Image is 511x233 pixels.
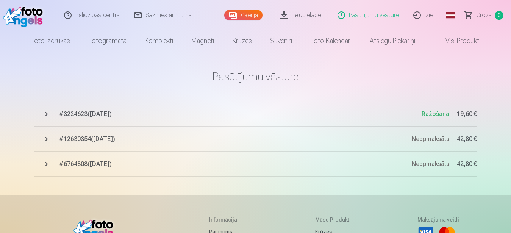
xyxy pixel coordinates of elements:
img: /fa1 [3,3,47,27]
a: Suvenīri [261,30,301,52]
button: #12630354([DATE])Neapmaksāts42,80 € [34,127,477,152]
h1: Pasūtījumu vēsture [34,70,477,83]
a: Foto izdrukas [22,30,79,52]
a: Galerija [224,10,263,20]
a: Komplekti [136,30,182,52]
button: #6764808([DATE])Neapmaksāts42,80 € [34,152,477,177]
span: Grozs [476,11,492,20]
button: #3224623([DATE])Ražošana19,60 € [34,102,477,127]
span: Neapmaksāts [412,135,449,142]
a: Fotogrāmata [79,30,136,52]
span: 42,80 € [457,134,477,144]
span: Neapmaksāts [412,160,449,167]
h5: Informācija [209,216,253,224]
span: 19,60 € [457,109,477,119]
a: Visi produkti [424,30,489,52]
h5: Mūsu produkti [315,216,355,224]
span: 0 [495,11,503,20]
span: # 3224623 ( [DATE] ) [59,109,422,119]
span: # 12630354 ( [DATE] ) [59,134,412,144]
span: # 6764808 ( [DATE] ) [59,160,412,169]
a: Foto kalendāri [301,30,361,52]
h5: Maksājuma veidi [417,216,459,224]
span: Ražošana [422,110,449,117]
a: Magnēti [182,30,223,52]
span: 42,80 € [457,160,477,169]
a: Atslēgu piekariņi [361,30,424,52]
a: Krūzes [223,30,261,52]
